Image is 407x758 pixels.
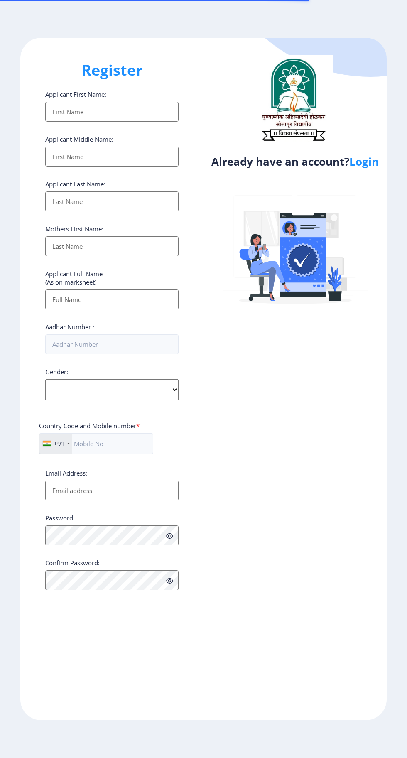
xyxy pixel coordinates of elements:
[45,90,106,98] label: Applicant First Name:
[45,289,179,309] input: Full Name
[45,135,113,143] label: Applicant Middle Name:
[210,155,380,168] h4: Already have an account?
[45,60,179,80] h1: Register
[45,514,75,522] label: Password:
[45,102,179,122] input: First Name
[254,55,333,144] img: logo
[39,422,140,430] label: Country Code and Mobile number
[45,368,68,376] label: Gender:
[45,270,106,286] label: Applicant Full Name : (As on marksheet)
[223,179,368,325] img: Verified-rafiki.svg
[45,481,179,500] input: Email address
[45,147,179,167] input: First Name
[54,439,65,448] div: +91
[349,154,379,169] a: Login
[45,334,179,354] input: Aadhar Number
[39,434,72,454] div: India (भारत): +91
[45,180,105,188] label: Applicant Last Name:
[45,236,179,256] input: Last Name
[45,191,179,211] input: Last Name
[45,225,103,233] label: Mothers First Name:
[45,559,100,567] label: Confirm Password:
[45,469,87,477] label: Email Address:
[39,433,153,454] input: Mobile No
[45,323,94,331] label: Aadhar Number :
